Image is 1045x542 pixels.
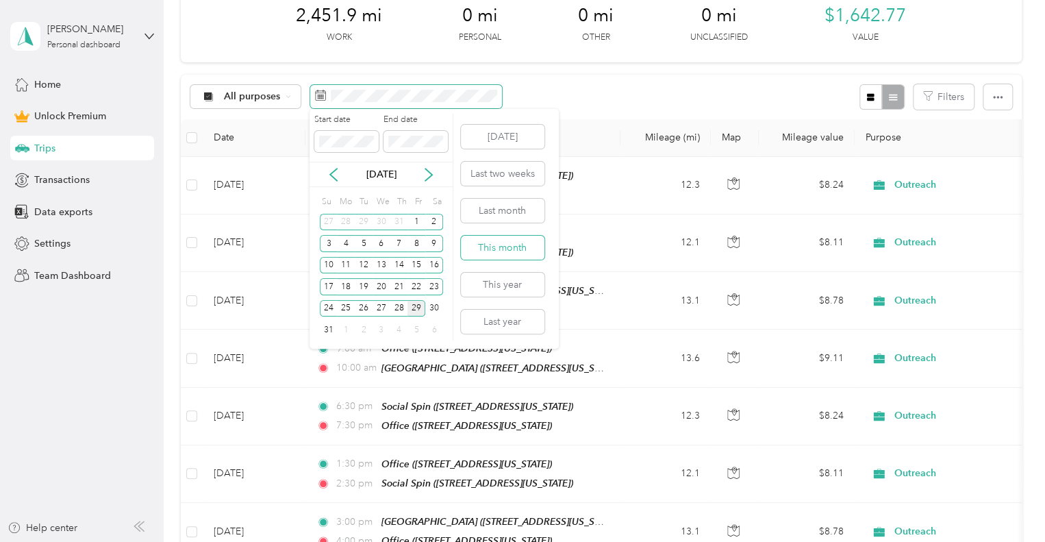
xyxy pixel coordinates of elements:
span: Outreach [894,235,1020,250]
span: Outreach [894,408,1020,423]
td: 12.1 [620,445,711,503]
td: $8.24 [759,388,855,445]
td: [DATE] [203,445,305,503]
div: 21 [390,278,408,295]
div: Fr [412,192,425,211]
div: 3 [320,235,338,252]
div: 8 [407,235,425,252]
td: $8.11 [759,445,855,503]
div: Su [320,192,333,211]
div: 13 [373,257,390,274]
label: Start date [314,114,379,126]
p: Other [582,32,610,44]
span: Settings [34,236,71,251]
div: 6 [373,235,390,252]
div: Tu [357,192,370,211]
div: Mo [338,192,353,211]
div: 20 [373,278,390,295]
div: 28 [390,300,408,317]
p: Value [853,32,879,44]
span: $1,642.77 [824,5,906,27]
div: 18 [337,278,355,295]
td: $9.11 [759,330,855,387]
div: 17 [320,278,338,295]
td: $8.78 [759,272,855,330]
div: 3 [373,321,390,338]
span: 3:00 pm [336,515,375,530]
th: Mileage value [759,119,855,157]
div: 9 [425,235,443,252]
span: 1:30 pm [336,456,375,471]
div: 29 [407,300,425,317]
div: 2 [425,214,443,231]
div: 11 [337,257,355,274]
div: 27 [320,214,338,231]
td: [DATE] [203,272,305,330]
div: 15 [407,257,425,274]
span: 2:30 pm [336,476,375,491]
td: [DATE] [203,388,305,445]
span: 10:00 am [336,360,375,375]
span: Trips [34,141,55,156]
button: Last month [461,199,544,223]
span: 7:30 pm [336,418,375,433]
span: Team Dashboard [34,269,111,283]
button: [DATE] [461,125,544,149]
div: 2 [355,321,373,338]
div: Th [394,192,407,211]
div: 24 [320,300,338,317]
td: $8.24 [759,157,855,214]
div: 26 [355,300,373,317]
span: Outreach [894,466,1020,481]
div: 4 [337,235,355,252]
span: 0 mi [578,5,614,27]
span: Office ([STREET_ADDRESS][US_STATE]) [381,420,552,431]
div: 28 [337,214,355,231]
span: Social Spin ([STREET_ADDRESS][US_STATE]) [381,401,573,412]
td: 12.3 [620,157,711,214]
span: 6:30 pm [336,399,375,414]
div: 22 [407,278,425,295]
button: This year [461,273,544,297]
div: 31 [320,321,338,338]
th: Mileage (mi) [620,119,711,157]
span: Outreach [894,293,1020,308]
button: Filters [914,84,974,110]
td: 13.1 [620,272,711,330]
div: 5 [407,321,425,338]
td: [DATE] [203,157,305,214]
span: Outreach [894,524,1020,539]
p: Unclassified [690,32,748,44]
div: 10 [320,257,338,274]
td: 13.6 [620,330,711,387]
div: 12 [355,257,373,274]
p: [DATE] [353,167,410,182]
div: 1 [337,321,355,338]
span: Social Spin ([STREET_ADDRESS][US_STATE]) [381,478,573,489]
div: 5 [355,235,373,252]
div: 29 [355,214,373,231]
div: 7 [390,235,408,252]
div: Personal dashboard [47,41,121,49]
div: 6 [425,321,443,338]
th: Map [711,119,759,157]
p: Personal [459,32,501,44]
td: $8.11 [759,214,855,272]
span: 2,451.9 mi [296,5,382,27]
div: 16 [425,257,443,274]
span: Outreach [894,351,1020,366]
label: End date [383,114,448,126]
span: Outreach [894,177,1020,193]
th: Locations [305,119,620,157]
span: Home [34,77,61,92]
div: 19 [355,278,373,295]
div: [PERSON_NAME] [47,22,133,36]
button: Help center [8,521,77,535]
div: 23 [425,278,443,295]
div: 4 [390,321,408,338]
div: 31 [390,214,408,231]
td: 12.3 [620,388,711,445]
div: 1 [407,214,425,231]
div: 25 [337,300,355,317]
